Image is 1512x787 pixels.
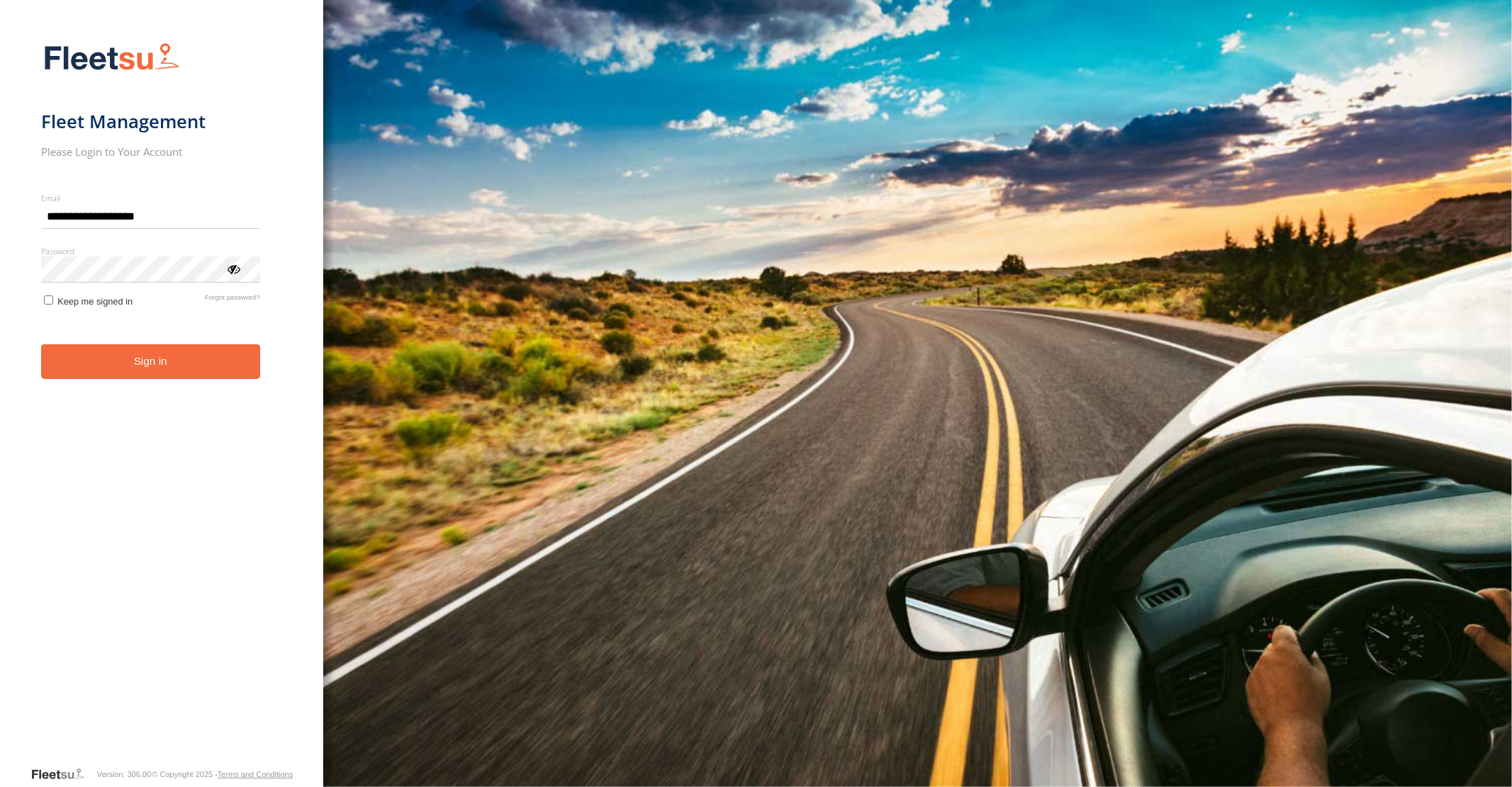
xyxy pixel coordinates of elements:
label: Password [41,246,260,256]
div: ViewPassword [226,261,240,276]
img: Fleetsu [41,40,183,76]
a: Visit our Website [30,767,96,781]
div: Version: 306.00 [97,770,151,778]
span: Keep me signed in [57,296,133,307]
div: © Copyright 2025 - [152,770,293,778]
h2: Please Login to Your Account [41,145,260,159]
a: Terms and Conditions [218,770,293,778]
h1: Fleet Management [41,110,260,133]
a: Forgot password? [205,293,260,307]
label: Email [41,193,260,203]
form: main [41,34,283,766]
button: Sign in [41,344,260,379]
input: Keep me signed in [44,295,53,305]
